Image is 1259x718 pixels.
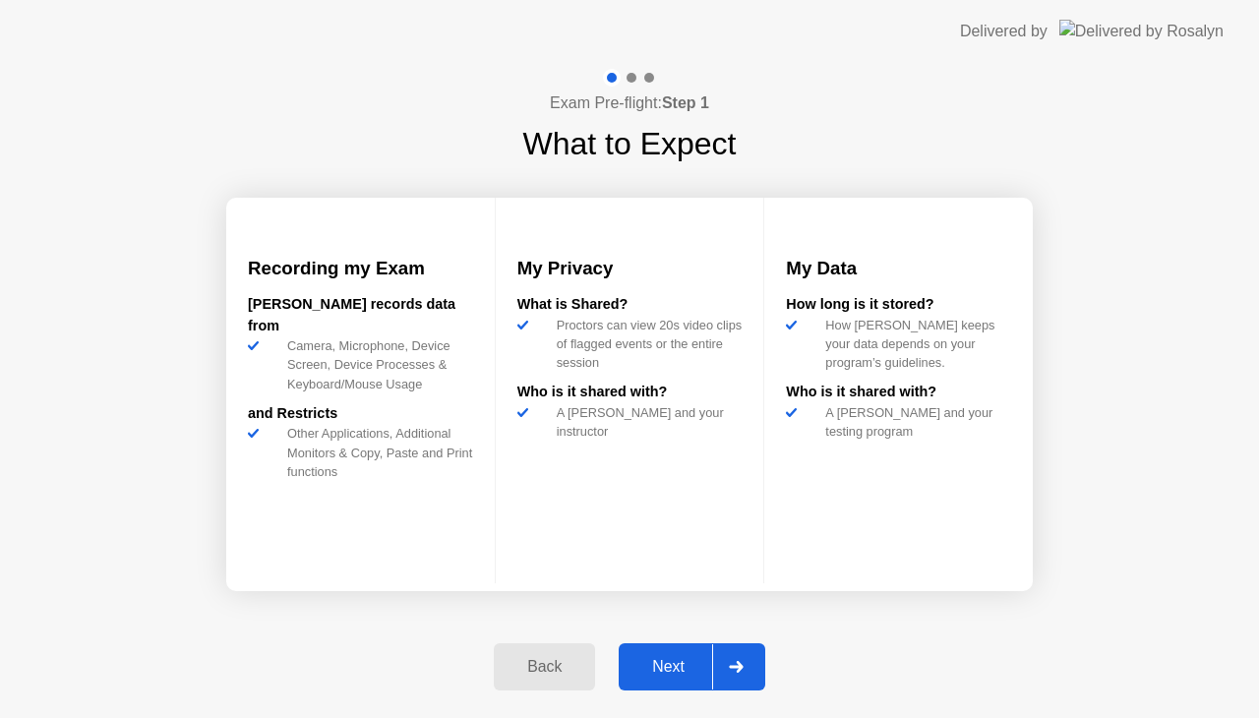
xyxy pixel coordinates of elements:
[248,294,473,336] div: [PERSON_NAME] records data from
[786,382,1011,403] div: Who is it shared with?
[549,403,743,441] div: A [PERSON_NAME] and your instructor
[1059,20,1224,42] img: Delivered by Rosalyn
[500,658,589,676] div: Back
[279,336,473,393] div: Camera, Microphone, Device Screen, Device Processes & Keyboard/Mouse Usage
[817,403,1011,441] div: A [PERSON_NAME] and your testing program
[517,382,743,403] div: Who is it shared with?
[517,294,743,316] div: What is Shared?
[549,316,743,373] div: Proctors can view 20s video clips of flagged events or the entire session
[817,316,1011,373] div: How [PERSON_NAME] keeps your data depends on your program’s guidelines.
[494,643,595,690] button: Back
[786,255,1011,282] h3: My Data
[279,424,473,481] div: Other Applications, Additional Monitors & Copy, Paste and Print functions
[625,658,712,676] div: Next
[960,20,1048,43] div: Delivered by
[523,120,737,167] h1: What to Expect
[248,403,473,425] div: and Restricts
[550,91,709,115] h4: Exam Pre-flight:
[662,94,709,111] b: Step 1
[517,255,743,282] h3: My Privacy
[786,294,1011,316] div: How long is it stored?
[619,643,765,690] button: Next
[248,255,473,282] h3: Recording my Exam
